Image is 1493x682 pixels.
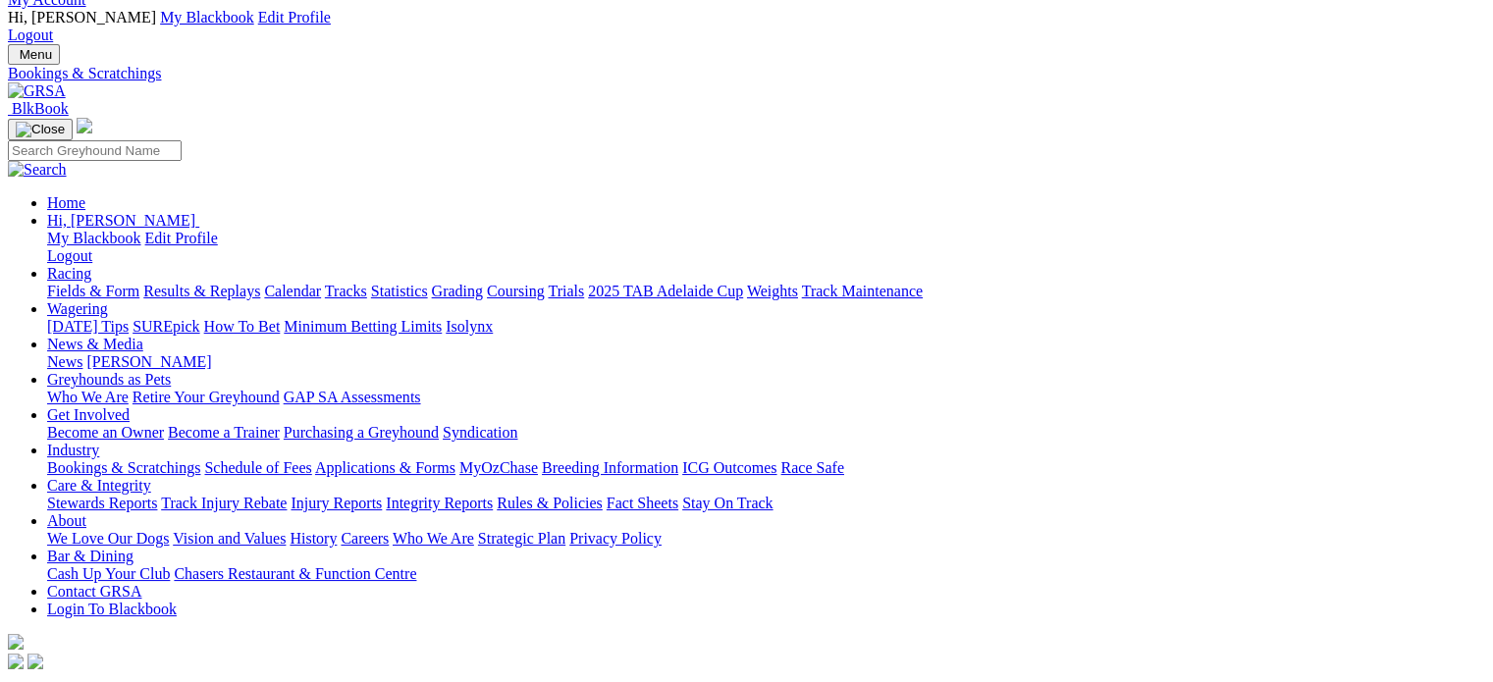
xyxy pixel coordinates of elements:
a: Racing [47,265,91,282]
a: Who We Are [393,530,474,547]
a: Privacy Policy [569,530,662,547]
a: Schedule of Fees [204,459,311,476]
a: Track Maintenance [802,283,923,299]
a: Bar & Dining [47,548,133,564]
a: Strategic Plan [478,530,565,547]
a: Rules & Policies [497,495,603,511]
span: Menu [20,47,52,62]
div: Greyhounds as Pets [47,389,1485,406]
a: News [47,353,82,370]
a: Breeding Information [542,459,678,476]
a: Fields & Form [47,283,139,299]
a: My Blackbook [47,230,141,246]
a: News & Media [47,336,143,352]
a: Bookings & Scratchings [47,459,200,476]
a: Become a Trainer [168,424,280,441]
a: Applications & Forms [315,459,455,476]
a: Hi, [PERSON_NAME] [47,212,199,229]
a: Become an Owner [47,424,164,441]
a: History [290,530,337,547]
input: Search [8,140,182,161]
a: Who We Are [47,389,129,405]
a: Weights [747,283,798,299]
a: Care & Integrity [47,477,151,494]
img: Search [8,161,67,179]
button: Toggle navigation [8,44,60,65]
div: Racing [47,283,1485,300]
a: Logout [8,26,53,43]
a: BlkBook [8,100,69,117]
a: Bookings & Scratchings [8,65,1485,82]
button: Toggle navigation [8,119,73,140]
a: Vision and Values [173,530,286,547]
a: Minimum Betting Limits [284,318,442,335]
a: Grading [432,283,483,299]
span: Hi, [PERSON_NAME] [8,9,156,26]
a: Injury Reports [291,495,382,511]
a: Edit Profile [258,9,331,26]
img: logo-grsa-white.png [8,634,24,650]
div: Hi, [PERSON_NAME] [47,230,1485,265]
a: Purchasing a Greyhound [284,424,439,441]
a: We Love Our Dogs [47,530,169,547]
img: facebook.svg [8,654,24,669]
a: Careers [341,530,389,547]
img: GRSA [8,82,66,100]
img: Close [16,122,65,137]
a: Stewards Reports [47,495,157,511]
a: Trials [548,283,584,299]
a: How To Bet [204,318,281,335]
a: My Blackbook [160,9,254,26]
a: Isolynx [446,318,493,335]
a: Chasers Restaurant & Function Centre [174,565,416,582]
span: Hi, [PERSON_NAME] [47,212,195,229]
div: About [47,530,1485,548]
a: Calendar [264,283,321,299]
a: Get Involved [47,406,130,423]
a: SUREpick [133,318,199,335]
a: Coursing [487,283,545,299]
a: Track Injury Rebate [161,495,287,511]
a: Login To Blackbook [47,601,177,617]
a: 2025 TAB Adelaide Cup [588,283,743,299]
a: Home [47,194,85,211]
a: Logout [47,247,92,264]
a: Retire Your Greyhound [133,389,280,405]
a: Fact Sheets [607,495,678,511]
a: Greyhounds as Pets [47,371,171,388]
div: Bar & Dining [47,565,1485,583]
div: Get Involved [47,424,1485,442]
a: About [47,512,86,529]
a: Cash Up Your Club [47,565,170,582]
span: BlkBook [12,100,69,117]
a: Stay On Track [682,495,773,511]
a: Contact GRSA [47,583,141,600]
a: Syndication [443,424,517,441]
a: Race Safe [780,459,843,476]
a: [PERSON_NAME] [86,353,211,370]
div: Industry [47,459,1485,477]
a: Statistics [371,283,428,299]
a: Edit Profile [145,230,218,246]
div: Care & Integrity [47,495,1485,512]
a: MyOzChase [459,459,538,476]
a: [DATE] Tips [47,318,129,335]
div: Wagering [47,318,1485,336]
a: Wagering [47,300,108,317]
a: GAP SA Assessments [284,389,421,405]
a: Results & Replays [143,283,260,299]
a: Industry [47,442,99,458]
img: logo-grsa-white.png [77,118,92,133]
a: Tracks [325,283,367,299]
a: ICG Outcomes [682,459,776,476]
img: twitter.svg [27,654,43,669]
div: My Account [8,9,1485,44]
div: News & Media [47,353,1485,371]
a: Integrity Reports [386,495,493,511]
